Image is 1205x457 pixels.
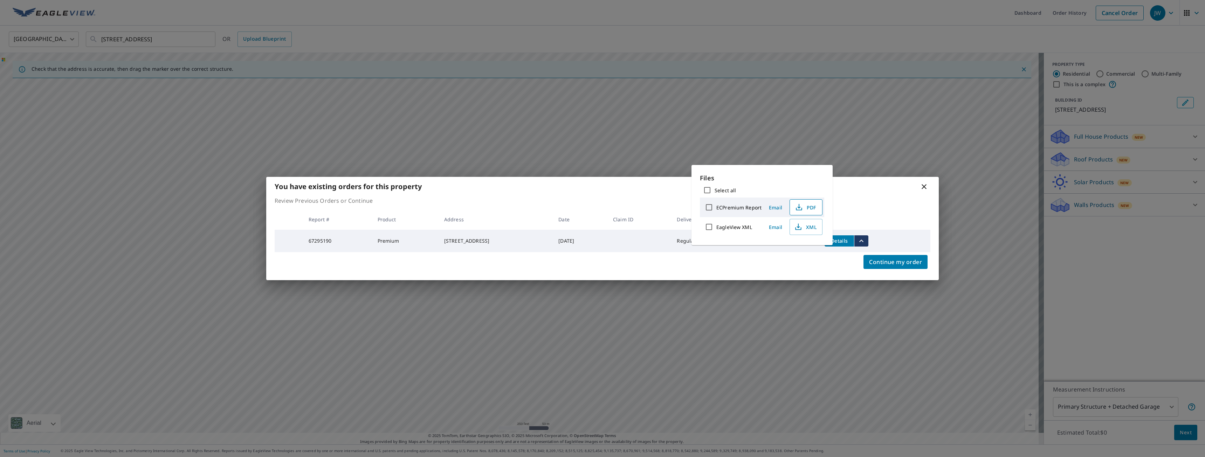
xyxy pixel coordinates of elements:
button: Email [764,202,787,213]
td: [DATE] [553,230,607,252]
button: PDF [790,199,822,215]
span: XML [794,223,817,231]
td: Premium [372,230,439,252]
th: Claim ID [607,209,671,230]
p: Review Previous Orders or Continue [275,196,930,205]
th: Product [372,209,439,230]
span: Continue my order [869,257,922,267]
label: ECPremium Report [716,204,762,211]
div: [STREET_ADDRESS] [444,237,548,244]
th: Date [553,209,607,230]
span: Details [829,237,850,244]
td: Regular [671,230,733,252]
td: 67295190 [303,230,372,252]
span: PDF [794,203,817,212]
button: XML [790,219,822,235]
span: Email [767,224,784,230]
button: filesDropdownBtn-67295190 [854,235,868,247]
button: Email [764,222,787,233]
label: Select all [715,187,736,194]
th: Delivery [671,209,733,230]
th: Report # [303,209,372,230]
button: detailsBtn-67295190 [825,235,854,247]
b: You have existing orders for this property [275,182,422,191]
button: Continue my order [863,255,928,269]
span: Email [767,204,784,211]
th: Address [439,209,553,230]
p: Files [700,173,824,183]
label: EagleView XML [716,224,752,230]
